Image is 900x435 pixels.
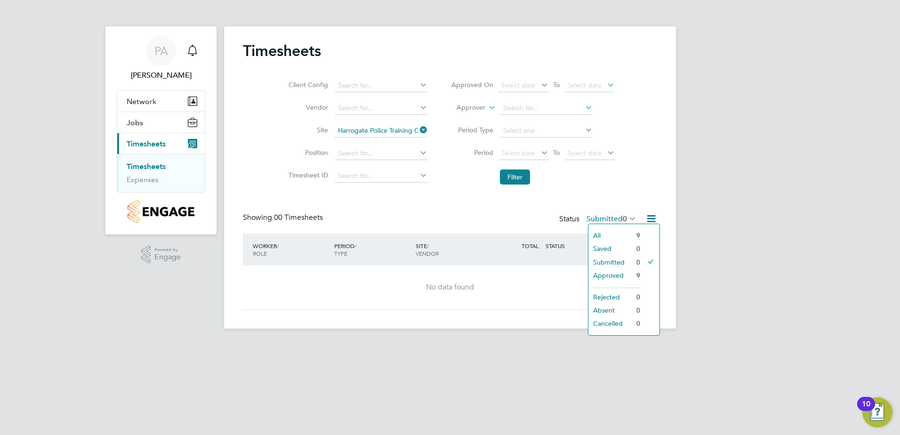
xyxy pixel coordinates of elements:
[243,213,325,223] div: Showing
[243,41,321,60] h2: Timesheets
[105,26,217,234] nav: Main navigation
[588,304,632,317] li: Absent
[117,91,205,112] button: Network
[335,124,427,137] input: Search for...
[443,103,485,113] label: Approver
[588,269,632,282] li: Approved
[451,126,493,134] label: Period Type
[587,214,636,224] label: Submitted
[286,126,328,134] label: Site
[277,242,279,250] span: /
[127,175,159,184] a: Expenses
[501,81,535,89] span: Select date
[332,237,413,262] div: PERIOD
[128,200,194,223] img: countryside-properties-logo-retina.png
[500,169,530,185] button: Filter
[588,256,632,269] li: Submitted
[274,213,323,222] span: 00 Timesheets
[127,118,143,127] span: Jobs
[154,45,168,57] span: PA
[632,256,640,269] li: 0
[588,317,632,330] li: Cancelled
[522,242,538,250] span: TOTAL
[632,229,640,242] li: 9
[154,253,181,261] span: Engage
[154,246,181,254] span: Powered by
[568,149,602,157] span: Select date
[623,214,627,224] span: 0
[500,102,593,115] input: Search for...
[286,81,328,89] label: Client Config
[588,229,632,242] li: All
[253,250,267,257] span: ROLE
[501,149,535,157] span: Select date
[117,154,205,192] div: Timesheets
[286,148,328,157] label: Position
[117,36,205,81] a: PA[PERSON_NAME]
[451,148,493,157] label: Period
[588,290,632,304] li: Rejected
[632,317,640,330] li: 0
[862,397,892,427] button: Open Resource Center, 10 new notifications
[335,169,427,183] input: Search for...
[334,250,347,257] span: TYPE
[543,237,592,254] div: STATUS
[632,242,640,255] li: 0
[559,213,638,226] div: Status
[632,290,640,304] li: 0
[335,102,427,115] input: Search for...
[117,133,205,154] button: Timesheets
[568,81,602,89] span: Select date
[632,304,640,317] li: 0
[127,97,156,106] span: Network
[117,112,205,133] button: Jobs
[286,171,328,179] label: Timesheet ID
[588,242,632,255] li: Saved
[127,139,166,148] span: Timesheets
[427,242,429,250] span: /
[632,269,640,282] li: 9
[252,282,648,292] div: No data found
[286,103,328,112] label: Vendor
[250,237,332,262] div: WORKER
[862,404,870,416] div: 10
[117,70,205,81] span: Pablo Afzal
[335,79,427,92] input: Search for...
[550,146,562,159] span: To
[500,124,593,137] input: Select one
[354,242,356,250] span: /
[335,147,427,160] input: Search for...
[416,250,439,257] span: VENDOR
[413,237,495,262] div: SITE
[127,162,166,171] a: Timesheets
[451,81,493,89] label: Approved On
[117,200,205,223] a: Go to home page
[550,79,562,91] span: To
[141,246,181,264] a: Powered byEngage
